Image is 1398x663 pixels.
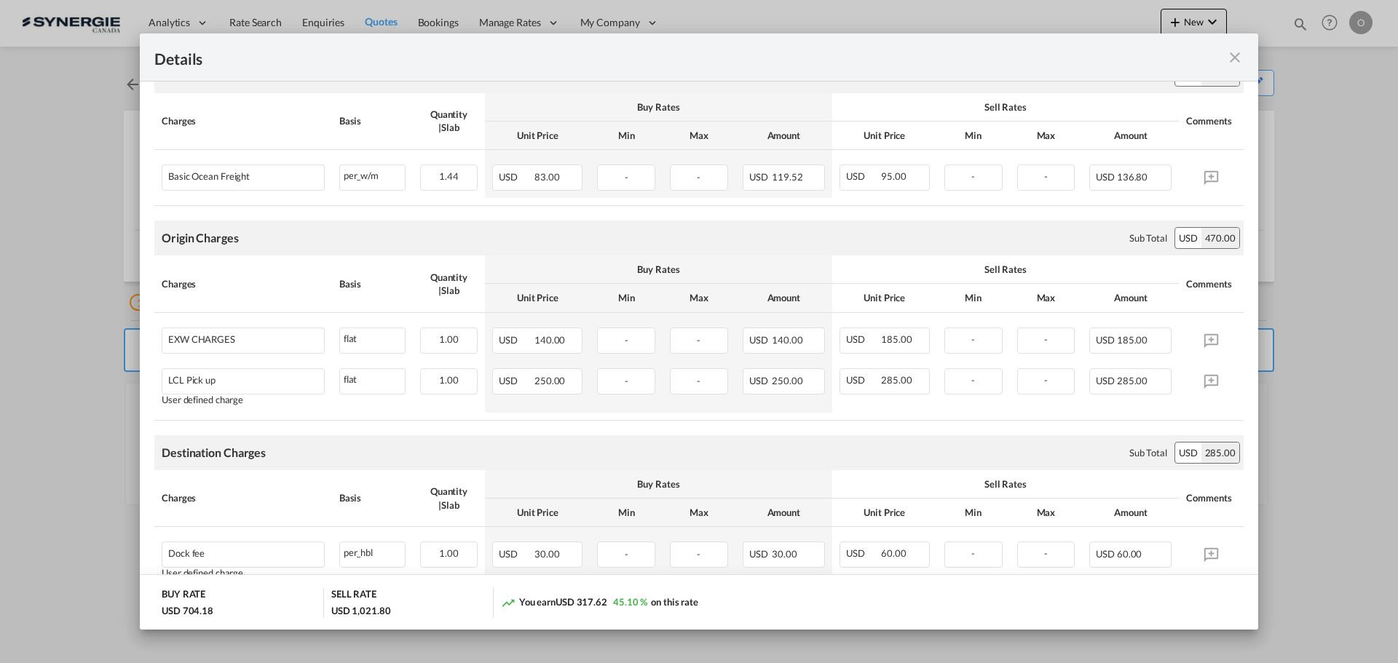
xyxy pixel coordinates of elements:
[832,499,937,527] th: Unit Price
[499,548,532,560] span: USD
[162,587,205,604] div: BUY RATE
[492,100,824,114] div: Buy Rates
[697,548,700,560] span: -
[339,491,406,504] div: Basis
[832,122,937,150] th: Unit Price
[140,33,1258,630] md-dialog: Port of Loading ...
[534,334,565,346] span: 140.00
[625,334,628,346] span: -
[1129,231,1167,245] div: Sub Total
[534,375,565,386] span: 250.00
[1010,284,1083,312] th: Max
[534,548,560,560] span: 30.00
[735,499,832,527] th: Amount
[168,171,250,182] div: Basic Ocean Freight
[971,170,975,182] span: -
[1129,446,1167,459] div: Sub Total
[1117,171,1148,183] span: 136.80
[1226,49,1244,66] md-icon: icon-close fg-AAA8AD m-0 cursor
[735,284,832,312] th: Amount
[1044,170,1048,182] span: -
[697,171,700,183] span: -
[846,374,880,386] span: USD
[772,171,802,183] span: 119.52
[162,230,239,246] div: Origin Charges
[499,375,532,386] span: USD
[162,568,325,579] div: User defined charge
[168,375,216,386] div: LCL Pick up
[881,374,912,386] span: 285.00
[420,271,478,297] div: Quantity | Slab
[485,499,590,527] th: Unit Price
[846,547,880,559] span: USD
[971,374,975,386] span: -
[881,170,907,182] span: 95.00
[881,333,912,345] span: 185.00
[832,284,937,312] th: Unit Price
[590,284,663,312] th: Min
[697,334,700,346] span: -
[15,15,1073,55] body: Editor, editor6
[340,542,405,560] div: per_hbl
[340,328,405,346] div: flat
[1082,122,1179,150] th: Amount
[162,491,325,504] div: Charges
[937,284,1010,312] th: Min
[168,548,205,559] div: Dock fee
[663,284,735,312] th: Max
[162,114,325,127] div: Charges
[590,499,663,527] th: Min
[749,375,770,386] span: USD
[15,16,86,27] strong: Origin Charges:
[331,604,391,617] div: USD 1,021.80
[340,369,405,387] div: flat
[534,171,560,183] span: 83.00
[663,122,735,150] th: Max
[1117,375,1148,386] span: 285.00
[840,263,1172,276] div: Sell Rates
[499,171,532,183] span: USD
[439,547,459,559] span: 1.00
[625,375,628,386] span: -
[1010,499,1083,527] th: Max
[625,171,628,183] span: -
[749,548,770,560] span: USD
[1082,499,1179,527] th: Amount
[1179,93,1244,150] th: Comments
[1096,375,1115,386] span: USD
[15,39,1073,55] p: Pick-up location : [STREET_ADDRESS][PERSON_NAME]
[501,595,516,610] md-icon: icon-trending-up
[485,122,590,150] th: Unit Price
[1175,228,1201,248] div: USD
[162,604,213,617] div: USD 704.18
[1117,548,1142,560] span: 60.00
[339,114,406,127] div: Basis
[625,548,628,560] span: -
[1044,374,1048,386] span: -
[154,48,1134,66] div: Details
[420,485,478,511] div: Quantity | Slab
[556,596,607,608] span: USD 317.62
[15,15,1073,30] p: Agent Skyline: [URL][DOMAIN_NAME][DOMAIN_NAME]
[485,284,590,312] th: Unit Price
[1201,442,1239,463] div: 285.00
[697,375,700,386] span: -
[772,334,802,346] span: 140.00
[772,548,797,560] span: 30.00
[1201,228,1239,248] div: 470.00
[15,15,1073,30] body: Editor, editor5
[15,39,1073,55] p: Trucking with [PERSON_NAME]: 80 + 35%
[499,334,532,346] span: USD
[1175,442,1201,463] div: USD
[735,122,832,150] th: Amount
[937,499,1010,527] th: Min
[162,394,325,405] div: User defined charge
[331,587,376,604] div: SELL RATE
[439,333,459,345] span: 1.00
[590,122,663,150] th: Min
[1082,284,1179,312] th: Amount
[439,170,459,182] span: 1.44
[492,263,824,276] div: Buy Rates
[420,108,478,134] div: Quantity | Slab
[613,596,647,608] span: 45.10 %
